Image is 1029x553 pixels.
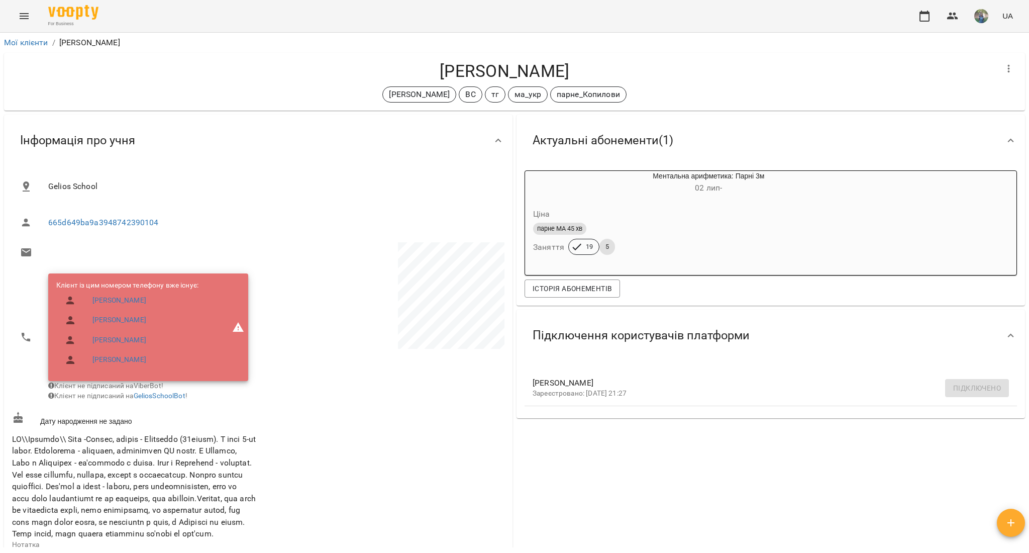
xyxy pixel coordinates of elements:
span: Gelios School [48,180,496,193]
div: Ментальна арифметика: Парні 3м [573,171,844,195]
a: [PERSON_NAME] [92,335,146,345]
h6: Ціна [533,207,550,221]
p: Нотатка [12,540,256,550]
span: [PERSON_NAME] [533,377,993,389]
div: ВС [459,86,482,103]
p: парне_Копилови [557,88,620,101]
div: Ментальна арифметика: Парні 3м [525,171,573,195]
span: 19 [580,242,599,251]
p: тг [491,88,499,101]
div: Дату народження не задано [10,410,258,428]
div: Підключення користувачів платформи [517,310,1025,361]
button: Історія абонементів [525,280,620,298]
button: Ментальна арифметика: Парні 3м02 лип- Цінапарне МА 45 хвЗаняття195 [525,171,844,267]
a: [PERSON_NAME] [92,296,146,306]
a: Мої клієнти [4,38,48,47]
div: Інформація про учня [4,115,512,166]
div: Актуальні абонементи(1) [517,115,1025,166]
div: парне_Копилови [550,86,627,103]
span: LO\\Ipsumdo\\ Sita -Consec, adipis - Elitseddo (31eiusm). T inci 5-ut labor. Etdolorema - aliquae... [12,434,256,539]
p: ВС [465,88,475,101]
div: ма_укр [508,86,548,103]
span: 5 [599,242,615,251]
span: Інформація про учня [20,133,135,148]
h6: Заняття [533,240,564,254]
span: Підключення користувачів платформи [533,328,750,343]
span: UA [1002,11,1013,21]
a: GeliosSchoolBot [134,392,185,400]
div: [PERSON_NAME] [382,86,456,103]
li: / [52,37,55,49]
div: тг [485,86,505,103]
button: Menu [12,4,36,28]
p: ма_укр [514,88,541,101]
button: UA [998,7,1017,25]
p: Зареєстровано: [DATE] 21:27 [533,389,993,399]
p: [PERSON_NAME] [389,88,450,101]
img: Voopty Logo [48,5,98,20]
span: парне МА 45 хв [533,224,586,233]
p: [PERSON_NAME] [59,37,120,49]
img: de1e453bb906a7b44fa35c1e57b3518e.jpg [974,9,988,23]
h4: [PERSON_NAME] [12,61,997,81]
ul: Клієнт із цим номером телефону вже існує: [56,281,198,374]
nav: breadcrumb [4,37,1025,49]
span: Клієнт не підписаний на ! [48,392,187,400]
a: 665d649ba9a3948742390104 [48,218,159,227]
a: [PERSON_NAME] [92,355,146,365]
span: Історія абонементів [533,283,612,295]
span: 02 лип - [695,183,722,193]
span: Актуальні абонементи ( 1 ) [533,133,673,148]
a: [PERSON_NAME] [92,315,146,325]
span: Клієнт не підписаний на ViberBot! [48,382,163,390]
span: For Business [48,21,98,27]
